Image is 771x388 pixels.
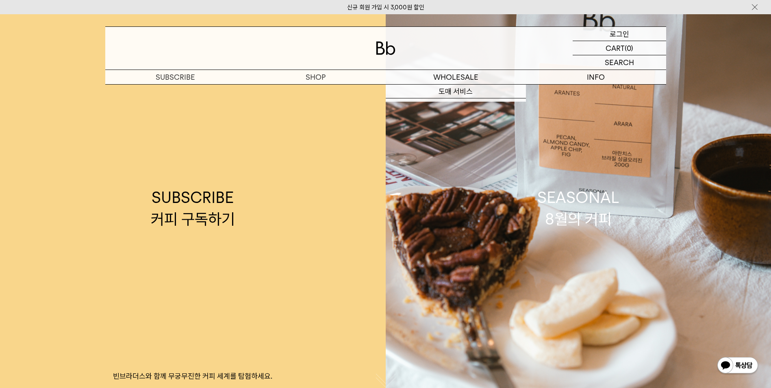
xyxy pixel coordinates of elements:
div: SEASONAL 8월의 커피 [537,187,619,230]
a: 로그인 [573,27,666,41]
a: SUBSCRIBE [105,70,245,84]
p: SEARCH [605,55,634,70]
a: CART (0) [573,41,666,55]
a: 컨설팅 [386,98,526,112]
p: CART [606,41,625,55]
img: 카카오톡 채널 1:1 채팅 버튼 [717,356,759,376]
img: 로고 [376,41,395,55]
p: WHOLESALE [386,70,526,84]
p: (0) [625,41,633,55]
p: 로그인 [610,27,629,41]
a: 신규 회원 가입 시 3,000원 할인 [347,4,424,11]
a: 도매 서비스 [386,85,526,98]
div: SUBSCRIBE 커피 구독하기 [151,187,235,230]
p: INFO [526,70,666,84]
a: SHOP [245,70,386,84]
